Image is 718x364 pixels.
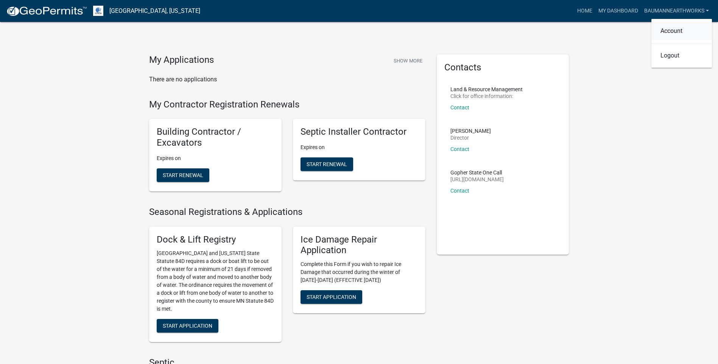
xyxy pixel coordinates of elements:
[157,249,274,313] p: [GEOGRAPHIC_DATA] and [US_STATE] State Statute 84D requires a dock or boat lift to be out of the ...
[157,126,274,148] h5: Building Contractor / Excavators
[444,62,562,73] h5: Contacts
[595,4,641,18] a: My Dashboard
[149,99,425,110] h4: My Contractor Registration Renewals
[307,161,347,167] span: Start Renewal
[450,87,523,92] p: Land & Resource Management
[641,4,712,18] a: baumannearthworks
[149,207,425,218] h4: Seasonal Registrations & Applications
[450,170,504,175] p: Gopher State One Call
[149,99,425,198] wm-registration-list-section: My Contractor Registration Renewals
[651,22,712,40] a: Account
[301,126,418,137] h5: Septic Installer Contractor
[301,290,362,304] button: Start Application
[574,4,595,18] a: Home
[163,172,203,178] span: Start Renewal
[163,323,212,329] span: Start Application
[450,135,491,140] p: Director
[149,54,214,66] h4: My Applications
[109,5,200,17] a: [GEOGRAPHIC_DATA], [US_STATE]
[301,234,418,256] h5: Ice Damage Repair Application
[450,177,504,182] p: [URL][DOMAIN_NAME]
[93,6,103,16] img: Otter Tail County, Minnesota
[391,54,425,67] button: Show More
[651,47,712,65] a: Logout
[450,93,523,99] p: Click for office information:
[450,146,469,152] a: Contact
[651,19,712,68] div: baumannearthworks
[301,143,418,151] p: Expires on
[307,294,356,300] span: Start Application
[301,157,353,171] button: Start Renewal
[157,234,274,245] h5: Dock & Lift Registry
[450,128,491,134] p: [PERSON_NAME]
[157,319,218,333] button: Start Application
[301,260,418,284] p: Complete this Form if you wish to repair Ice Damage that occurred during the winter of [DATE]-[DA...
[450,188,469,194] a: Contact
[157,154,274,162] p: Expires on
[450,104,469,110] a: Contact
[157,168,209,182] button: Start Renewal
[149,75,425,84] p: There are no applications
